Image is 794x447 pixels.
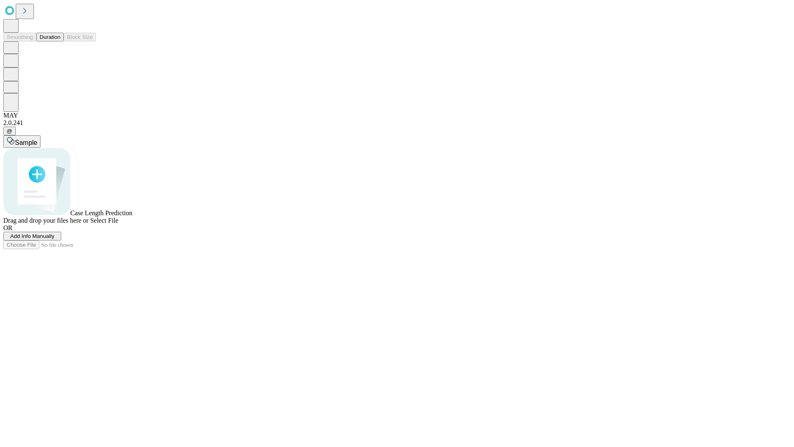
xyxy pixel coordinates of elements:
[10,233,55,239] span: Add Info Manually
[3,112,791,119] div: MAY
[3,127,16,135] button: @
[90,217,118,224] span: Select File
[7,128,12,134] span: @
[3,119,791,127] div: 2.0.241
[15,139,37,146] span: Sample
[3,224,12,231] span: OR
[70,209,132,216] span: Case Length Prediction
[3,232,61,240] button: Add Info Manually
[3,33,36,41] button: Smoothing
[3,135,41,148] button: Sample
[36,33,64,41] button: Duration
[3,217,88,224] span: Drag and drop your files here or
[64,33,96,41] button: Block Size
